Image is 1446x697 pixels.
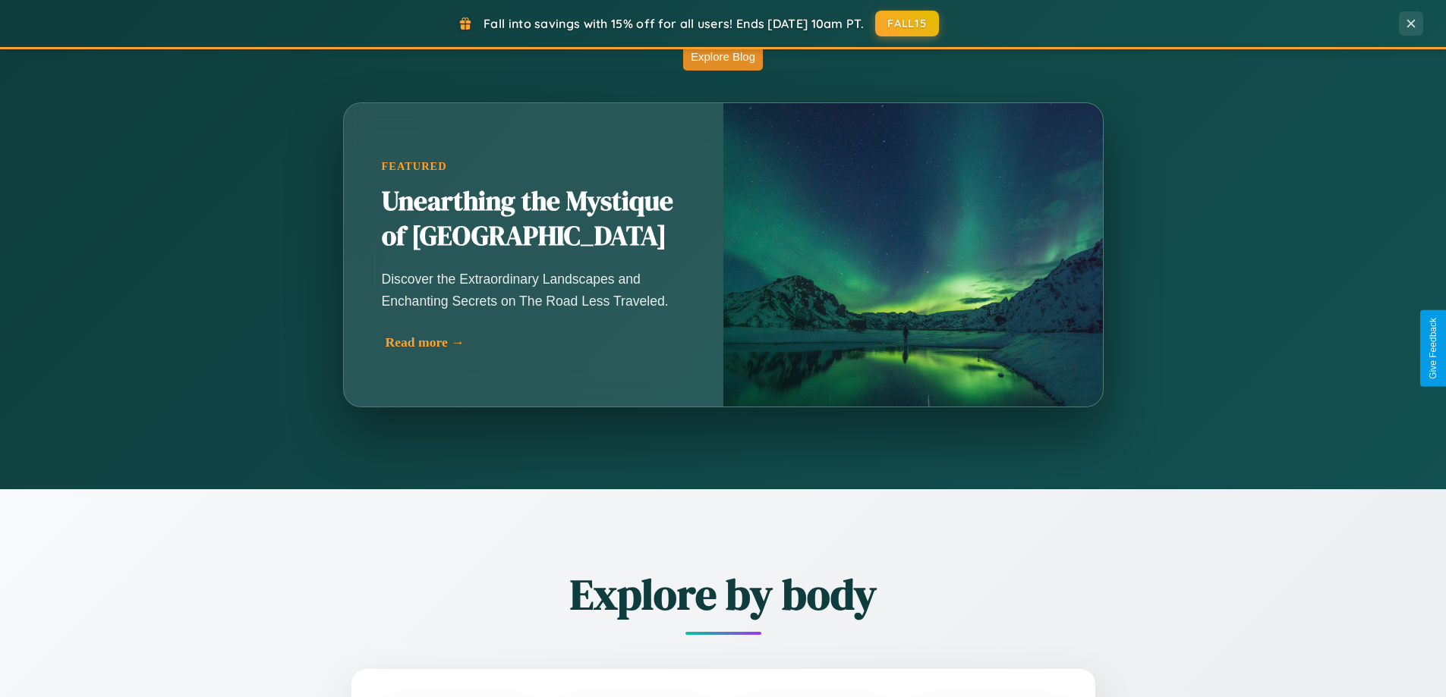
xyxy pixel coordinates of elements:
[268,565,1179,623] h2: Explore by body
[875,11,939,36] button: FALL15
[386,334,689,350] div: Read more →
[382,184,685,254] h2: Unearthing the Mystique of [GEOGRAPHIC_DATA]
[1428,318,1438,379] div: Give Feedback
[382,160,685,173] div: Featured
[484,16,864,31] span: Fall into savings with 15% off for all users! Ends [DATE] 10am PT.
[382,268,685,311] p: Discover the Extraordinary Landscapes and Enchanting Secrets on The Road Less Traveled.
[683,42,763,71] button: Explore Blog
